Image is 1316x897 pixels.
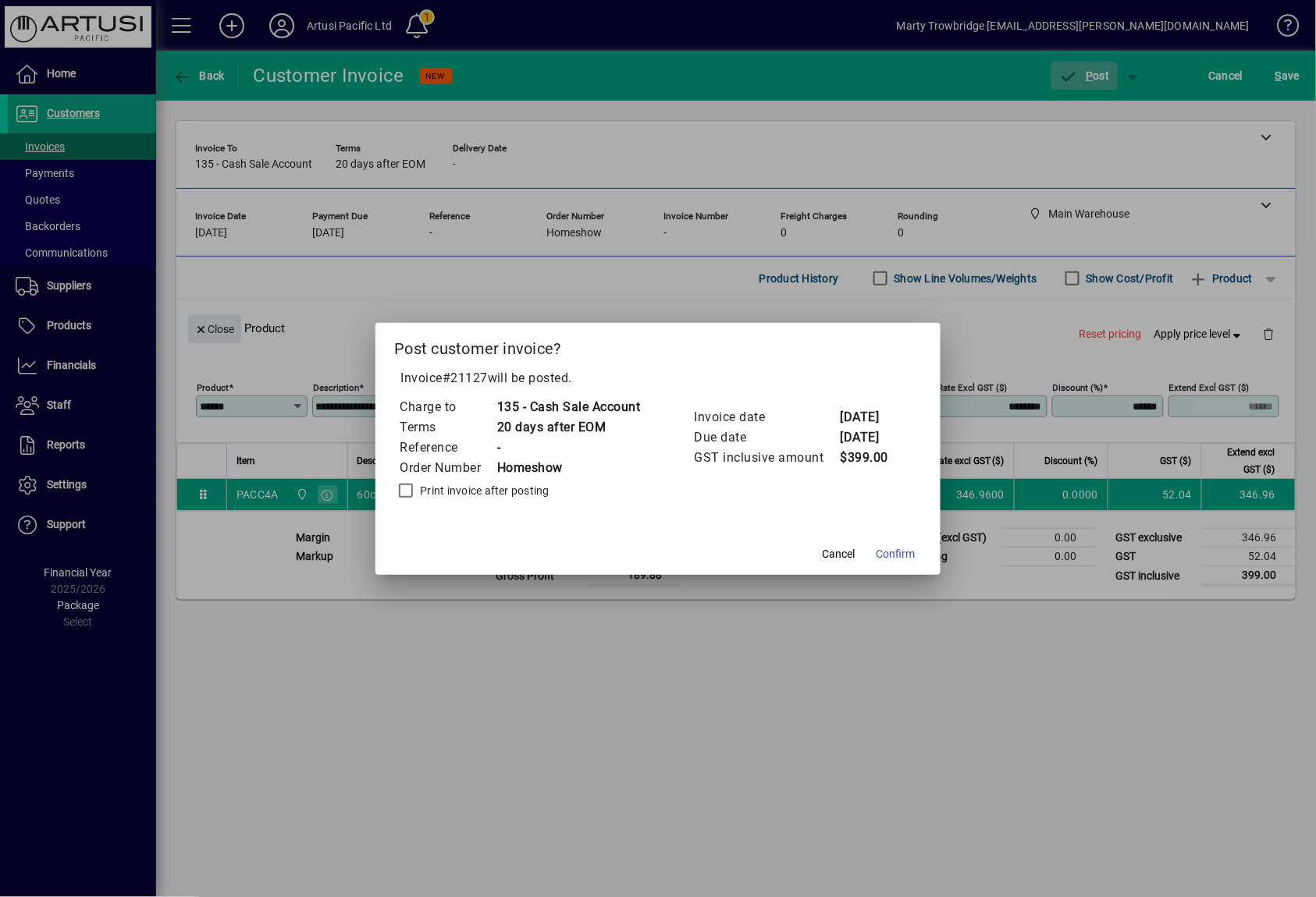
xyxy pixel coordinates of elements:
[417,483,550,498] label: Print invoice after posting
[375,323,941,368] h2: Post customer invoice?
[870,541,922,569] button: Confirm
[399,417,496,438] td: Terms
[694,407,840,427] td: Invoice date
[694,448,840,468] td: GST inclusive amount
[399,438,496,458] td: Reference
[823,546,855,562] span: Cancel
[399,458,496,478] td: Order Number
[694,427,840,448] td: Due date
[840,427,902,448] td: [DATE]
[840,407,902,427] td: [DATE]
[443,370,488,385] span: #21127
[877,546,916,562] span: Confirm
[496,397,641,417] td: 135 - Cash Sale Account
[814,541,864,569] button: Cancel
[496,458,641,478] td: Homeshow
[496,417,641,438] td: 20 days after EOM
[399,397,496,417] td: Charge to
[496,438,641,458] td: -
[394,369,922,388] p: Invoice will be posted .
[840,448,902,468] td: $399.00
